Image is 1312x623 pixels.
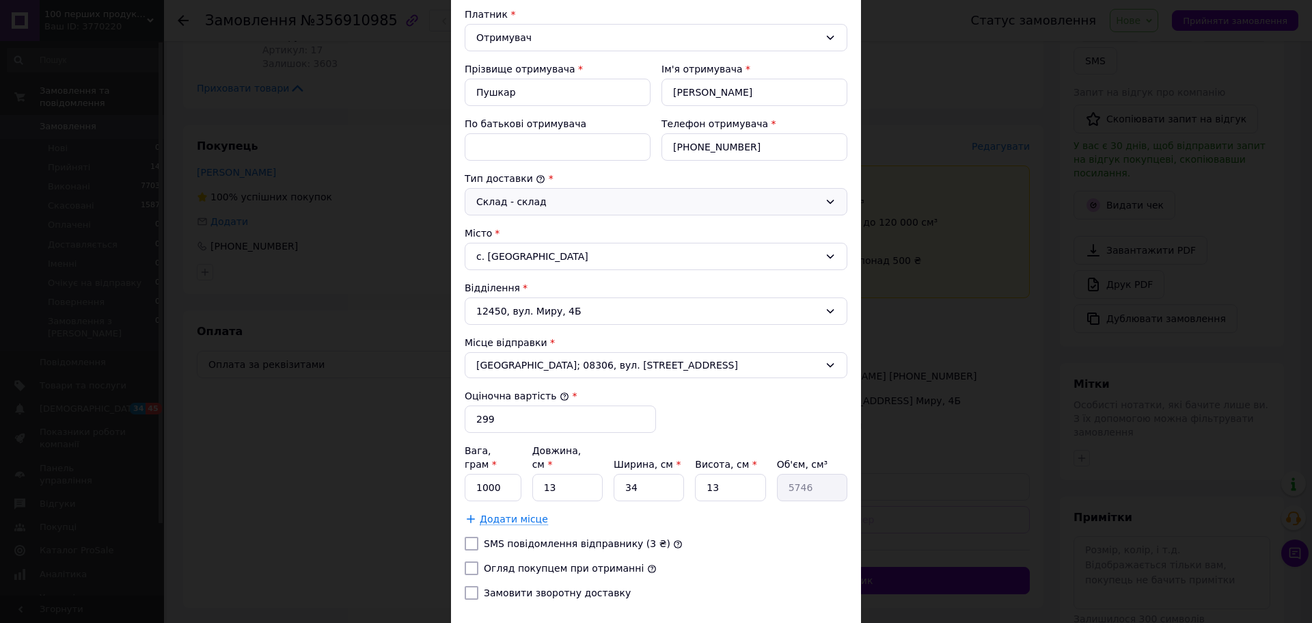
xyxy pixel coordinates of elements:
label: Телефон отримувача [661,118,768,129]
div: 12450, вул. Миру, 4Б [465,297,847,325]
div: Місце відправки [465,336,847,349]
label: Вага, грам [465,445,497,470]
label: Ім'я отримувача [661,64,743,75]
label: Довжина, см [532,445,582,470]
label: Замовити зворотну доставку [484,587,631,598]
div: Об'єм, см³ [777,458,847,471]
div: Склад - склад [476,194,819,209]
div: с. [GEOGRAPHIC_DATA] [465,243,847,270]
label: Оціночна вартість [465,390,569,401]
div: Платник [465,8,847,21]
div: Тип доставки [465,172,847,185]
div: Отримувач [476,30,819,45]
label: Ширина, см [614,459,681,470]
label: По батькові отримувача [465,118,586,129]
label: Висота, см [695,459,756,470]
label: Огляд покупцем при отриманні [484,563,644,574]
label: SMS повідомлення відправнику (3 ₴) [484,538,670,549]
span: [GEOGRAPHIC_DATA]; 08306, вул. [STREET_ADDRESS] [476,358,819,372]
label: Прізвище отримувача [465,64,575,75]
span: Додати місце [480,514,548,525]
div: Місто [465,226,847,240]
div: Відділення [465,281,847,295]
input: +380 [661,133,847,161]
